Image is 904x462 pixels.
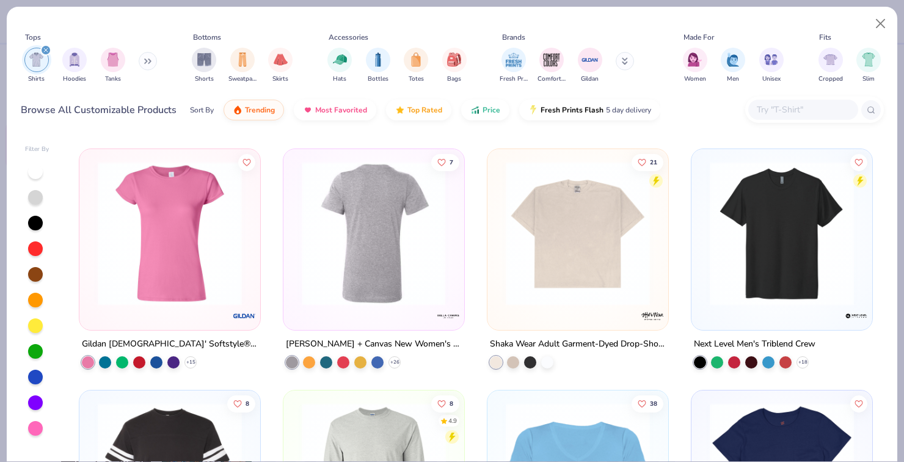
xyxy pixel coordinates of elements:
img: Gildan Image [581,51,599,69]
img: Women Image [688,53,702,67]
div: filter for Women [683,48,707,84]
button: filter button [578,48,602,84]
span: Trending [245,105,275,115]
img: Hoodies Image [68,53,81,67]
span: 8 [450,400,453,406]
img: Shorts Image [197,53,211,67]
button: Fresh Prints Flash5 day delivery [519,100,660,120]
div: [PERSON_NAME] + Canvas New Women's Relaxed Heather CVC Short Sleeve Tee [286,337,462,352]
span: Comfort Colors [538,75,566,84]
input: Try "T-Shirt" [756,103,850,117]
div: filter for Bags [442,48,467,84]
span: Price [483,105,500,115]
div: filter for Skirts [268,48,293,84]
span: Unisex [762,75,781,84]
button: filter button [404,48,428,84]
span: Shorts [195,75,214,84]
div: Browse All Customizable Products [21,103,177,117]
img: most_fav.gif [303,105,313,115]
button: Like [431,395,459,412]
img: Tanks Image [106,53,120,67]
button: filter button [683,48,707,84]
button: Most Favorited [294,100,376,120]
div: 4.9 [448,416,457,425]
img: trending.gif [233,105,242,115]
button: filter button [101,48,125,84]
button: filter button [759,48,784,84]
button: filter button [228,48,257,84]
span: + 26 [390,359,399,366]
img: Comfort Colors Image [542,51,561,69]
span: Sweatpants [228,75,257,84]
span: Tanks [105,75,121,84]
div: Gildan [DEMOGRAPHIC_DATA]' Softstyle® Fitted T-Shirt [82,337,258,352]
div: Brands [502,32,525,43]
img: 8b2d590e-b936-4d07-98fe-0b3f0231a409 [655,161,812,306]
img: Totes Image [409,53,423,67]
span: Hoodies [63,75,86,84]
img: Sweatpants Image [236,53,249,67]
span: 38 [650,400,657,406]
img: Gildan logo [232,304,257,328]
div: filter for Unisex [759,48,784,84]
span: Bottles [368,75,388,84]
button: filter button [538,48,566,84]
span: Men [727,75,739,84]
button: filter button [192,48,216,84]
button: filter button [818,48,843,84]
button: Like [850,395,867,412]
span: Women [684,75,706,84]
img: Shirts Image [29,53,43,67]
span: 8 [246,400,250,406]
img: Next Level Apparel logo [844,304,868,328]
div: filter for Fresh Prints [500,48,528,84]
span: Top Rated [407,105,442,115]
img: 464ba24d-ee48-4cd8-a18e-4e3bbd643a12 [500,161,656,306]
button: Like [431,153,459,170]
img: Unisex Image [764,53,778,67]
span: + 18 [798,359,807,366]
div: filter for Gildan [578,48,602,84]
span: Skirts [272,75,288,84]
div: filter for Comfort Colors [538,48,566,84]
div: Fits [819,32,831,43]
span: 7 [450,159,453,165]
img: Shaka Wear logo [640,304,665,328]
span: Shirts [28,75,45,84]
img: Fresh Prints Image [505,51,523,69]
div: filter for Shirts [24,48,49,84]
img: 746a98ff-6f09-4af7-aa58-8d5d89e0f5e5 [704,161,860,306]
span: Most Favorited [315,105,367,115]
div: Bottoms [193,32,221,43]
span: Cropped [818,75,843,84]
span: Fresh Prints Flash [541,105,603,115]
button: filter button [442,48,467,84]
button: filter button [721,48,745,84]
button: filter button [62,48,87,84]
div: filter for Slim [856,48,881,84]
div: Shaka Wear Adult Garment-Dyed Drop-Shoulder T-Shirt [490,337,666,352]
img: 9b9f9bdd-a186-4296-babb-d46f88b027b4 [296,161,452,306]
div: filter for Hoodies [62,48,87,84]
button: Trending [224,100,284,120]
img: Men Image [726,53,740,67]
span: Bags [447,75,461,84]
div: filter for Cropped [818,48,843,84]
div: filter for Bottles [366,48,390,84]
div: filter for Totes [404,48,428,84]
span: + 15 [186,359,195,366]
div: filter for Shorts [192,48,216,84]
div: filter for Sweatpants [228,48,257,84]
span: Hats [333,75,346,84]
img: Bottles Image [371,53,385,67]
span: Slim [862,75,875,84]
img: flash.gif [528,105,538,115]
button: Like [632,395,663,412]
img: f50736c1-b4b1-4eae-b1dc-68242988cf65 [452,161,608,306]
div: filter for Tanks [101,48,125,84]
span: Gildan [581,75,599,84]
img: Bags Image [447,53,461,67]
img: Slim Image [862,53,875,67]
div: filter for Hats [327,48,352,84]
img: TopRated.gif [395,105,405,115]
